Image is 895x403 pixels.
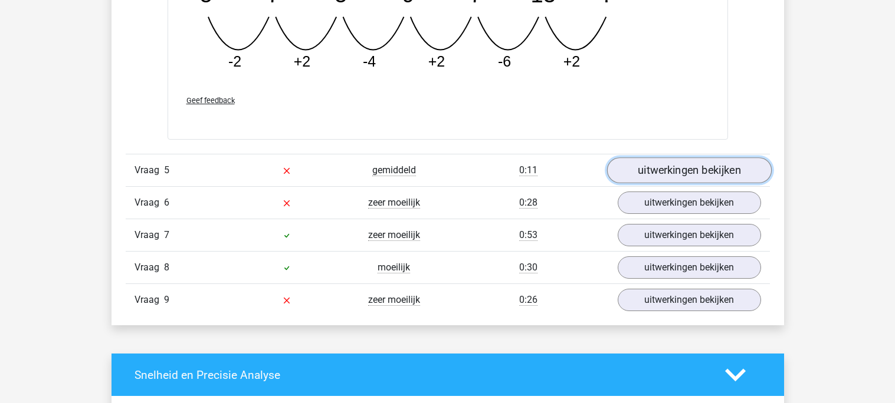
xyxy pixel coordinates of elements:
span: 7 [164,229,169,240]
span: zeer moeilijk [368,229,420,241]
tspan: +2 [293,53,310,70]
span: gemiddeld [372,164,416,176]
a: uitwerkingen bekijken [606,158,771,184]
tspan: -4 [362,53,375,70]
span: Geef feedback [186,96,235,105]
a: uitwerkingen bekijken [618,224,761,246]
tspan: -6 [497,53,510,70]
span: 0:30 [519,262,537,273]
span: 0:53 [519,229,537,241]
span: 0:28 [519,197,537,209]
span: Vraag [135,260,164,275]
span: Vraag [135,163,164,177]
span: 0:11 [519,164,537,176]
h4: Snelheid en Precisie Analyse [135,368,707,382]
tspan: +2 [563,53,580,70]
span: zeer moeilijk [368,197,420,209]
span: Vraag [135,196,164,210]
span: 0:26 [519,294,537,306]
span: 8 [164,262,169,273]
a: uitwerkingen bekijken [618,191,761,214]
span: 5 [164,164,169,176]
tspan: +2 [428,53,445,70]
span: Vraag [135,293,164,307]
a: uitwerkingen bekijken [618,289,761,311]
span: zeer moeilijk [368,294,420,306]
span: Vraag [135,228,164,242]
tspan: -2 [228,53,241,70]
span: 6 [164,197,169,208]
a: uitwerkingen bekijken [618,256,761,279]
span: 9 [164,294,169,305]
span: moeilijk [378,262,410,273]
